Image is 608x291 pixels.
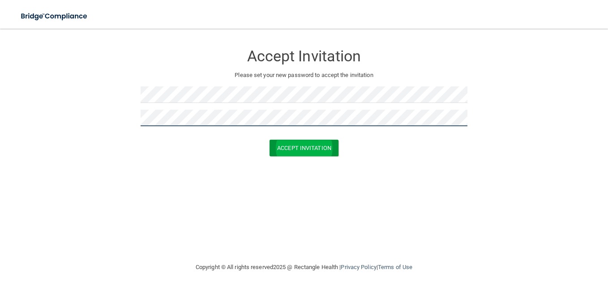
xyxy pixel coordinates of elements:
[147,70,461,81] p: Please set your new password to accept the invitation
[13,7,96,26] img: bridge_compliance_login_screen.278c3ca4.svg
[141,48,467,64] h3: Accept Invitation
[453,227,597,263] iframe: Drift Widget Chat Controller
[270,140,338,156] button: Accept Invitation
[341,264,376,270] a: Privacy Policy
[141,253,467,282] div: Copyright © All rights reserved 2025 @ Rectangle Health | |
[378,264,412,270] a: Terms of Use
